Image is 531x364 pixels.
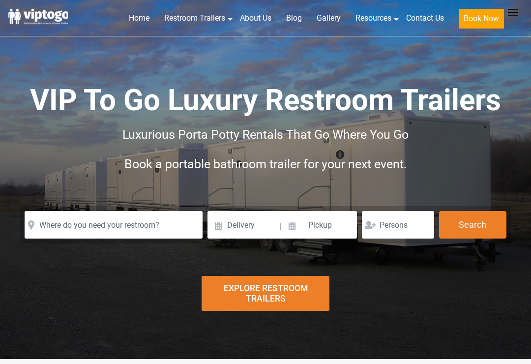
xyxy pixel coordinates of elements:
button: Book Now [459,9,504,29]
div: Explore Restroom Trailers [202,276,329,311]
a: Blog [279,7,309,29]
input: Where do you need your restroom? [25,211,203,239]
span: Luxurious Porta Potty Rentals That Go Where You Go [122,127,409,142]
a: Resources [348,7,399,29]
span: | [279,211,281,243]
input: Pickup [282,211,357,239]
a: Book Now [451,7,511,34]
button: Search [439,211,506,239]
a: Restroom Trailers [157,7,233,29]
a: Gallery [309,7,348,29]
input: Persons [362,211,434,239]
a: About Us [233,7,279,29]
a: Contact Us [399,7,451,29]
span: VIP To Go Luxury Restroom Trailers [30,83,501,118]
span: Book a portable bathroom trailer for your next event. [124,157,407,171]
a: Home [121,7,157,29]
input: Delivery [207,211,278,239]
